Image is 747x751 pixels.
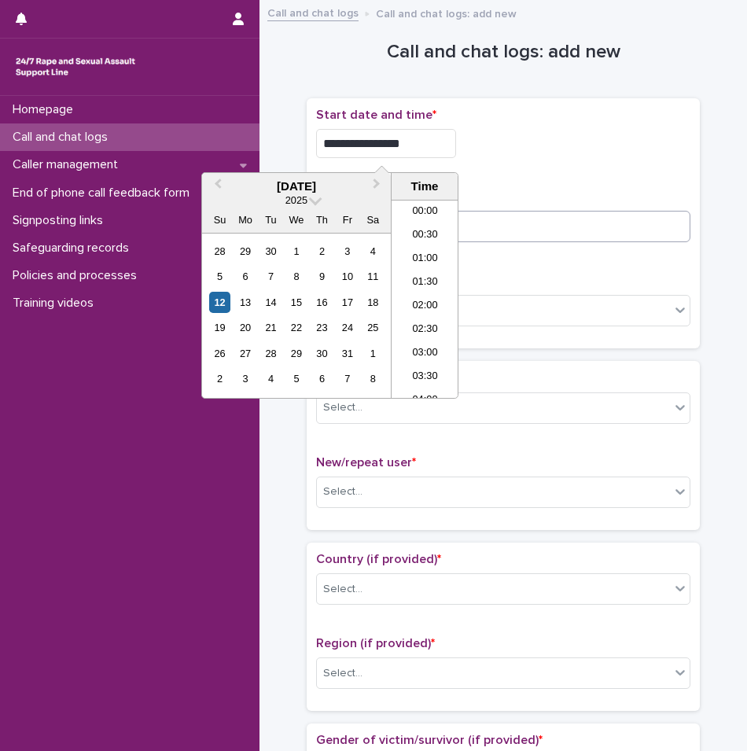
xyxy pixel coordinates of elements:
[392,342,458,366] li: 03:00
[362,343,384,364] div: Choose Saturday, November 1st, 2025
[337,343,358,364] div: Choose Friday, October 31st, 2025
[234,241,256,262] div: Choose Monday, September 29th, 2025
[260,241,282,262] div: Choose Tuesday, September 30th, 2025
[260,343,282,364] div: Choose Tuesday, October 28th, 2025
[209,343,230,364] div: Choose Sunday, October 26th, 2025
[337,292,358,313] div: Choose Friday, October 17th, 2025
[207,238,385,392] div: month 2025-10
[6,186,202,201] p: End of phone call feedback form
[234,292,256,313] div: Choose Monday, October 13th, 2025
[362,241,384,262] div: Choose Saturday, October 4th, 2025
[260,317,282,338] div: Choose Tuesday, October 21st, 2025
[392,295,458,318] li: 02:00
[392,318,458,342] li: 02:30
[362,368,384,389] div: Choose Saturday, November 8th, 2025
[311,368,333,389] div: Choose Thursday, November 6th, 2025
[234,266,256,287] div: Choose Monday, October 6th, 2025
[316,109,436,121] span: Start date and time
[316,553,441,565] span: Country (if provided)
[234,368,256,389] div: Choose Monday, November 3rd, 2025
[362,292,384,313] div: Choose Saturday, October 18th, 2025
[337,266,358,287] div: Choose Friday, October 10th, 2025
[323,484,362,500] div: Select...
[234,343,256,364] div: Choose Monday, October 27th, 2025
[209,368,230,389] div: Choose Sunday, November 2nd, 2025
[204,175,229,200] button: Previous Month
[260,368,282,389] div: Choose Tuesday, November 4th, 2025
[316,734,543,746] span: Gender of victim/survivor (if provided)
[376,4,517,21] p: Call and chat logs: add new
[392,389,458,413] li: 04:00
[6,268,149,283] p: Policies and processes
[285,292,307,313] div: Choose Wednesday, October 15th, 2025
[337,317,358,338] div: Choose Friday, October 24th, 2025
[307,41,700,64] h1: Call and chat logs: add new
[362,317,384,338] div: Choose Saturday, October 25th, 2025
[209,241,230,262] div: Choose Sunday, September 28th, 2025
[337,241,358,262] div: Choose Friday, October 3rd, 2025
[267,3,359,21] a: Call and chat logs
[311,266,333,287] div: Choose Thursday, October 9th, 2025
[323,581,362,598] div: Select...
[209,317,230,338] div: Choose Sunday, October 19th, 2025
[366,175,391,200] button: Next Month
[13,51,138,83] img: rhQMoQhaT3yELyF149Cw
[311,292,333,313] div: Choose Thursday, October 16th, 2025
[260,292,282,313] div: Choose Tuesday, October 14th, 2025
[392,271,458,295] li: 01:30
[311,241,333,262] div: Choose Thursday, October 2nd, 2025
[392,248,458,271] li: 01:00
[202,179,391,193] div: [DATE]
[209,266,230,287] div: Choose Sunday, October 5th, 2025
[285,241,307,262] div: Choose Wednesday, October 1st, 2025
[285,317,307,338] div: Choose Wednesday, October 22nd, 2025
[311,209,333,230] div: Th
[209,209,230,230] div: Su
[392,201,458,224] li: 00:00
[362,266,384,287] div: Choose Saturday, October 11th, 2025
[6,157,131,172] p: Caller management
[396,179,454,193] div: Time
[260,209,282,230] div: Tu
[285,343,307,364] div: Choose Wednesday, October 29th, 2025
[234,317,256,338] div: Choose Monday, October 20th, 2025
[316,637,435,650] span: Region (if provided)
[234,209,256,230] div: Mo
[311,317,333,338] div: Choose Thursday, October 23rd, 2025
[6,102,86,117] p: Homepage
[285,368,307,389] div: Choose Wednesday, November 5th, 2025
[6,296,106,311] p: Training videos
[285,194,307,206] span: 2025
[260,266,282,287] div: Choose Tuesday, October 7th, 2025
[337,368,358,389] div: Choose Friday, November 7th, 2025
[392,224,458,248] li: 00:30
[6,130,120,145] p: Call and chat logs
[362,209,384,230] div: Sa
[323,399,362,416] div: Select...
[311,343,333,364] div: Choose Thursday, October 30th, 2025
[337,209,358,230] div: Fr
[392,366,458,389] li: 03:30
[6,241,142,256] p: Safeguarding records
[316,456,416,469] span: New/repeat user
[6,213,116,228] p: Signposting links
[285,209,307,230] div: We
[209,292,230,313] div: Choose Sunday, October 12th, 2025
[285,266,307,287] div: Choose Wednesday, October 8th, 2025
[323,665,362,682] div: Select...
